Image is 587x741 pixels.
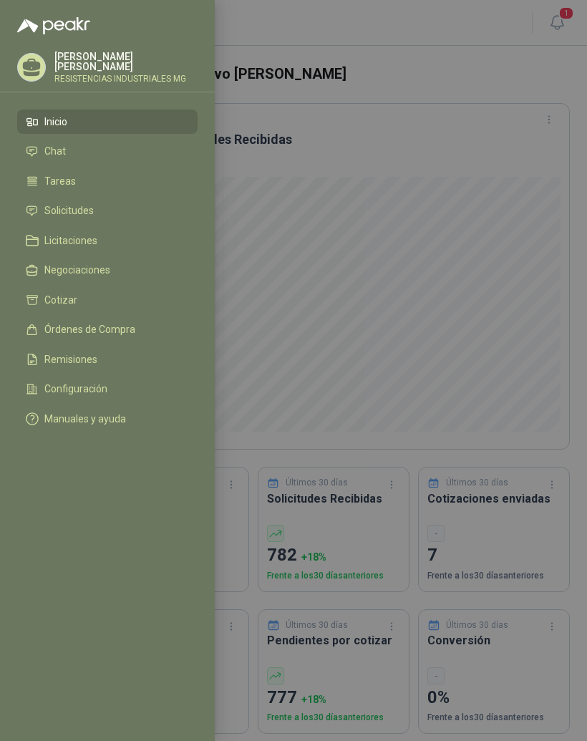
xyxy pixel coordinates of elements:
[44,413,126,425] span: Manuales y ayuda
[17,347,198,372] a: Remisiones
[17,110,198,134] a: Inicio
[44,354,97,365] span: Remisiones
[44,235,97,246] span: Licitaciones
[44,175,76,187] span: Tareas
[44,294,77,306] span: Cotizar
[17,140,198,164] a: Chat
[54,74,198,83] p: RESISTENCIAS INDUSTRIALES MG
[44,205,94,216] span: Solicitudes
[17,17,90,34] img: Logo peakr
[44,145,66,157] span: Chat
[17,318,198,342] a: Órdenes de Compra
[17,407,198,431] a: Manuales y ayuda
[54,52,198,72] p: [PERSON_NAME] [PERSON_NAME]
[17,377,198,402] a: Configuración
[44,264,110,276] span: Negociaciones
[17,258,198,283] a: Negociaciones
[44,324,135,335] span: Órdenes de Compra
[17,228,198,253] a: Licitaciones
[17,169,198,193] a: Tareas
[17,288,198,312] a: Cotizar
[44,116,67,127] span: Inicio
[44,383,107,394] span: Configuración
[17,199,198,223] a: Solicitudes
